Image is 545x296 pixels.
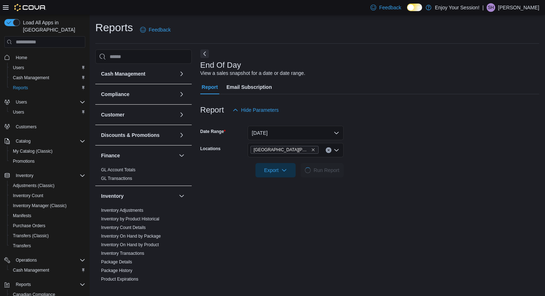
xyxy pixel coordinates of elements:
[137,23,173,37] a: Feedback
[200,106,224,114] h3: Report
[10,221,85,230] span: Purchase Orders
[13,193,43,199] span: Inventory Count
[10,157,38,166] a: Promotions
[101,176,132,181] a: GL Transactions
[16,173,33,178] span: Inventory
[101,91,176,98] button: Compliance
[7,221,88,231] button: Purchase Orders
[10,231,85,240] span: Transfers (Classic)
[149,26,171,33] span: Feedback
[101,70,176,77] button: Cash Management
[7,63,88,73] button: Users
[7,181,88,191] button: Adjustments (Classic)
[13,233,49,239] span: Transfers (Classic)
[498,3,539,12] p: [PERSON_NAME]
[16,257,37,263] span: Operations
[7,146,88,156] button: My Catalog (Classic)
[101,192,176,200] button: Inventory
[177,90,186,99] button: Compliance
[10,73,85,82] span: Cash Management
[16,124,37,130] span: Customers
[7,211,88,221] button: Manifests
[101,208,143,213] a: Inventory Adjustments
[101,285,134,290] a: Purchase Orders
[177,110,186,119] button: Customer
[101,132,176,139] button: Discounts & Promotions
[435,3,480,12] p: Enjoy Your Session!
[13,267,49,273] span: Cash Management
[13,148,53,154] span: My Catalog (Classic)
[10,191,46,200] a: Inventory Count
[101,152,176,159] button: Finance
[10,63,85,72] span: Users
[488,3,494,12] span: SH
[101,259,132,265] span: Package Details
[10,201,85,210] span: Inventory Manager (Classic)
[13,280,85,289] span: Reports
[7,201,88,211] button: Inventory Manager (Classic)
[10,147,56,156] a: My Catalog (Classic)
[13,122,85,131] span: Customers
[200,61,241,70] h3: End Of Day
[101,111,176,118] button: Customer
[20,19,85,33] span: Load All Apps in [GEOGRAPHIC_DATA]
[101,91,129,98] h3: Compliance
[487,3,495,12] div: Shelby Hughes
[200,146,221,152] label: Locations
[226,80,272,94] span: Email Subscription
[101,132,159,139] h3: Discounts & Promotions
[202,80,218,94] span: Report
[101,276,138,282] span: Product Expirations
[13,243,31,249] span: Transfers
[13,85,28,91] span: Reports
[248,126,344,140] button: [DATE]
[13,203,67,209] span: Inventory Manager (Classic)
[10,73,52,82] a: Cash Management
[13,53,85,62] span: Home
[7,231,88,241] button: Transfers (Classic)
[10,147,85,156] span: My Catalog (Classic)
[13,98,85,106] span: Users
[16,282,31,287] span: Reports
[13,280,34,289] button: Reports
[16,55,27,61] span: Home
[10,108,27,116] a: Users
[13,171,36,180] button: Inventory
[10,63,27,72] a: Users
[250,146,319,154] span: Sault Ste Marie - Hillside
[101,111,124,118] h3: Customer
[177,151,186,160] button: Finance
[101,234,161,239] a: Inventory On Hand by Package
[101,242,159,248] span: Inventory On Hand by Product
[10,83,31,92] a: Reports
[1,136,88,146] button: Catalog
[311,148,315,152] button: Remove Sault Ste Marie - Hillside from selection in this group
[10,181,85,190] span: Adjustments (Classic)
[16,138,30,144] span: Catalog
[10,221,48,230] a: Purchase Orders
[13,158,35,164] span: Promotions
[95,166,192,186] div: Finance
[10,242,34,250] a: Transfers
[255,163,296,177] button: Export
[13,65,24,71] span: Users
[101,225,146,230] a: Inventory Count Details
[101,192,124,200] h3: Inventory
[13,137,33,145] button: Catalog
[101,285,134,291] span: Purchase Orders
[1,255,88,265] button: Operations
[200,49,209,58] button: Next
[13,137,85,145] span: Catalog
[101,251,144,256] a: Inventory Transactions
[101,268,132,273] a: Package History
[7,73,88,83] button: Cash Management
[1,97,88,107] button: Users
[241,106,279,114] span: Hide Parameters
[10,211,34,220] a: Manifests
[1,121,88,132] button: Customers
[101,152,120,159] h3: Finance
[13,98,30,106] button: Users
